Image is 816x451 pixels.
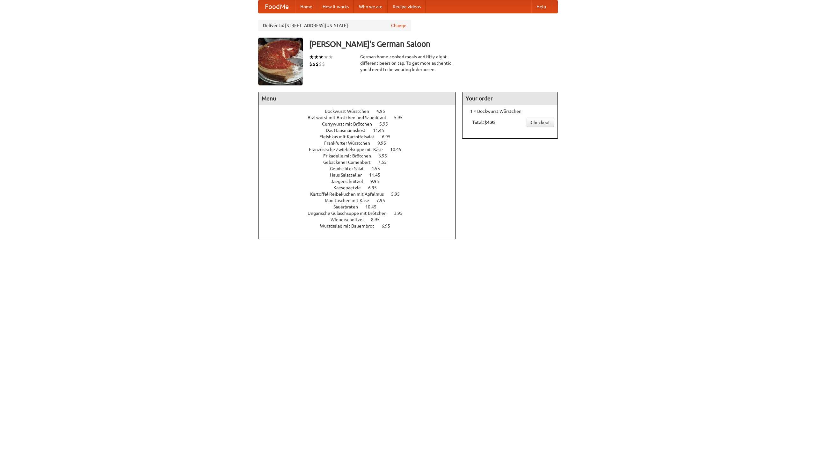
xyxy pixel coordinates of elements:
span: 11.45 [373,128,390,133]
span: Frankfurter Würstchen [324,141,376,146]
span: Haus Salatteller [330,172,368,178]
span: 5.95 [379,121,394,127]
span: Französische Zwiebelsuppe mit Käse [309,147,389,152]
li: 1 × Bockwurst Würstchen [466,108,554,114]
div: German home-cooked meals and fifty-eight different beers on tap. To get more authentic, you'd nee... [360,54,456,73]
span: 6.95 [382,134,397,139]
li: $ [309,61,312,68]
li: $ [312,61,316,68]
a: Bratwurst mit Brötchen und Sauerkraut 5.95 [308,115,414,120]
a: Help [531,0,551,13]
a: FoodMe [259,0,295,13]
h3: [PERSON_NAME]'s German Saloon [309,38,558,50]
li: $ [316,61,319,68]
a: Bockwurst Würstchen 4.95 [325,109,397,114]
a: Gemischter Salat 4.55 [330,166,392,171]
span: Sauerbraten [333,204,364,209]
span: 5.95 [394,115,409,120]
span: Wurstsalad mit Bauernbrot [320,223,381,229]
span: 8.95 [371,217,386,222]
a: Ungarische Gulaschsuppe mit Brötchen 3.95 [308,211,414,216]
a: Wienerschnitzel 8.95 [331,217,391,222]
a: Sauerbraten 10.45 [333,204,388,209]
span: Fleishkas mit Kartoffelsalat [319,134,381,139]
span: Bratwurst mit Brötchen und Sauerkraut [308,115,393,120]
a: Checkout [527,118,554,127]
a: Frikadelle mit Brötchen 6.95 [323,153,399,158]
span: 11.45 [369,172,387,178]
a: Das Hausmannskost 11.45 [326,128,396,133]
a: Wurstsalad mit Bauernbrot 6.95 [320,223,402,229]
h4: Your order [463,92,557,105]
a: Französische Zwiebelsuppe mit Käse 10.45 [309,147,413,152]
li: $ [319,61,322,68]
div: Deliver to: [STREET_ADDRESS][US_STATE] [258,20,411,31]
span: Gebackener Camenbert [323,160,377,165]
span: 4.55 [371,166,386,171]
span: Kartoffel Reibekuchen mit Apfelmus [310,192,390,197]
span: 6.95 [368,185,383,190]
li: ★ [319,54,324,61]
a: Maultaschen mit Käse 7.95 [325,198,397,203]
span: 6.95 [378,153,393,158]
a: How it works [317,0,354,13]
span: Das Hausmannskost [326,128,372,133]
a: Who we are [354,0,388,13]
span: Bockwurst Würstchen [325,109,375,114]
a: Currywurst mit Brötchen 5.95 [322,121,400,127]
a: Change [391,22,406,29]
h4: Menu [259,92,455,105]
a: Home [295,0,317,13]
li: ★ [309,54,314,61]
a: Haus Salatteller 11.45 [330,172,392,178]
li: ★ [324,54,328,61]
span: Frikadelle mit Brötchen [323,153,377,158]
span: 7.55 [378,160,393,165]
a: Fleishkas mit Kartoffelsalat 6.95 [319,134,402,139]
span: Maultaschen mit Käse [325,198,375,203]
span: 9.95 [370,179,385,184]
span: 7.95 [376,198,391,203]
li: ★ [328,54,333,61]
a: Kartoffel Reibekuchen mit Apfelmus 5.95 [310,192,412,197]
span: 10.45 [390,147,408,152]
a: Kaesepaetzle 6.95 [333,185,389,190]
span: Wienerschnitzel [331,217,370,222]
b: Total: $4.95 [472,120,496,125]
li: $ [322,61,325,68]
span: Jaegerschnitzel [331,179,369,184]
span: 5.95 [391,192,406,197]
a: Gebackener Camenbert 7.55 [323,160,398,165]
span: 10.45 [365,204,383,209]
img: angular.jpg [258,38,303,85]
a: Recipe videos [388,0,426,13]
span: 3.95 [394,211,409,216]
span: Gemischter Salat [330,166,370,171]
a: Jaegerschnitzel 9.95 [331,179,391,184]
span: Kaesepaetzle [333,185,367,190]
li: ★ [314,54,319,61]
span: 9.95 [377,141,392,146]
span: Ungarische Gulaschsuppe mit Brötchen [308,211,393,216]
span: Currywurst mit Brötchen [322,121,378,127]
span: 4.95 [376,109,391,114]
span: 6.95 [382,223,397,229]
a: Frankfurter Würstchen 9.95 [324,141,398,146]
